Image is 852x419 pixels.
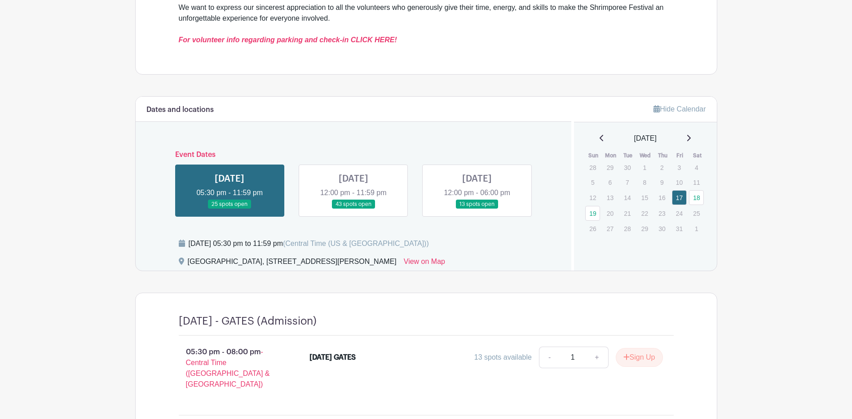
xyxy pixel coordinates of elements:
p: 6 [603,175,618,189]
p: 29 [603,160,618,174]
p: 15 [637,191,652,205]
p: 28 [620,222,635,236]
p: 2 [654,160,669,174]
p: 24 [672,206,687,220]
div: We want to express our sincerest appreciation to all the volunteers who generously give their tim... [179,2,674,45]
p: 31 [672,222,687,236]
th: Fri [671,151,689,160]
p: 7 [620,175,635,189]
a: 18 [689,190,704,205]
p: 23 [654,206,669,220]
p: 27 [603,222,618,236]
div: [DATE] GATES [309,352,356,363]
p: 11 [689,175,704,189]
span: - Central Time ([GEOGRAPHIC_DATA] & [GEOGRAPHIC_DATA]) [186,348,270,388]
a: - [539,347,560,368]
p: 13 [603,191,618,205]
div: [DATE] 05:30 pm to 11:59 pm [189,238,429,249]
span: (Central Time (US & [GEOGRAPHIC_DATA])) [283,240,429,247]
a: For volunteer info regarding parking and check-in CLICK HERE! [179,36,397,44]
p: 28 [585,160,600,174]
th: Tue [619,151,637,160]
p: 22 [637,206,652,220]
button: Sign Up [616,348,663,367]
p: 30 [654,222,669,236]
th: Sat [689,151,706,160]
p: 3 [672,160,687,174]
p: 12 [585,191,600,205]
p: 5 [585,175,600,189]
p: 30 [620,160,635,174]
a: View on Map [404,256,445,271]
th: Wed [637,151,654,160]
p: 10 [672,175,687,189]
th: Thu [654,151,671,160]
a: Hide Calendar [653,105,706,113]
p: 8 [637,175,652,189]
p: 1 [689,222,704,236]
p: 21 [620,206,635,220]
h4: [DATE] - GATES (Admission) [179,315,317,328]
p: 1 [637,160,652,174]
p: 9 [654,175,669,189]
a: 17 [672,190,687,205]
a: + [586,347,608,368]
span: [DATE] [634,133,657,144]
p: 14 [620,191,635,205]
p: 16 [654,191,669,205]
div: 13 spots available [474,352,532,363]
p: 05:30 pm - 08:00 pm [164,343,296,393]
h6: Dates and locations [146,106,214,114]
h6: Event Dates [168,151,539,159]
th: Sun [585,151,602,160]
p: 20 [603,206,618,220]
p: 4 [689,160,704,174]
p: 25 [689,206,704,220]
div: [GEOGRAPHIC_DATA], [STREET_ADDRESS][PERSON_NAME] [188,256,397,271]
a: 19 [585,206,600,221]
th: Mon [602,151,620,160]
p: 26 [585,222,600,236]
p: 29 [637,222,652,236]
